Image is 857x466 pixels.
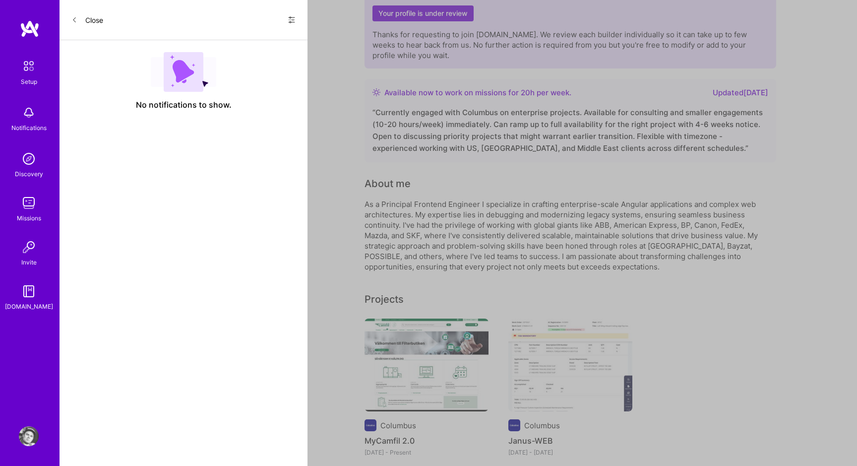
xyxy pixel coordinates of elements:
[151,52,216,92] img: empty
[21,76,37,87] div: Setup
[19,281,39,301] img: guide book
[5,301,53,312] div: [DOMAIN_NAME]
[20,20,40,38] img: logo
[136,100,232,110] span: No notifications to show.
[21,257,37,267] div: Invite
[19,149,39,169] img: discovery
[71,12,103,28] button: Close
[19,237,39,257] img: Invite
[19,193,39,213] img: teamwork
[15,169,43,179] div: Discovery
[16,426,41,446] a: User Avatar
[17,213,41,223] div: Missions
[19,426,39,446] img: User Avatar
[18,56,39,76] img: setup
